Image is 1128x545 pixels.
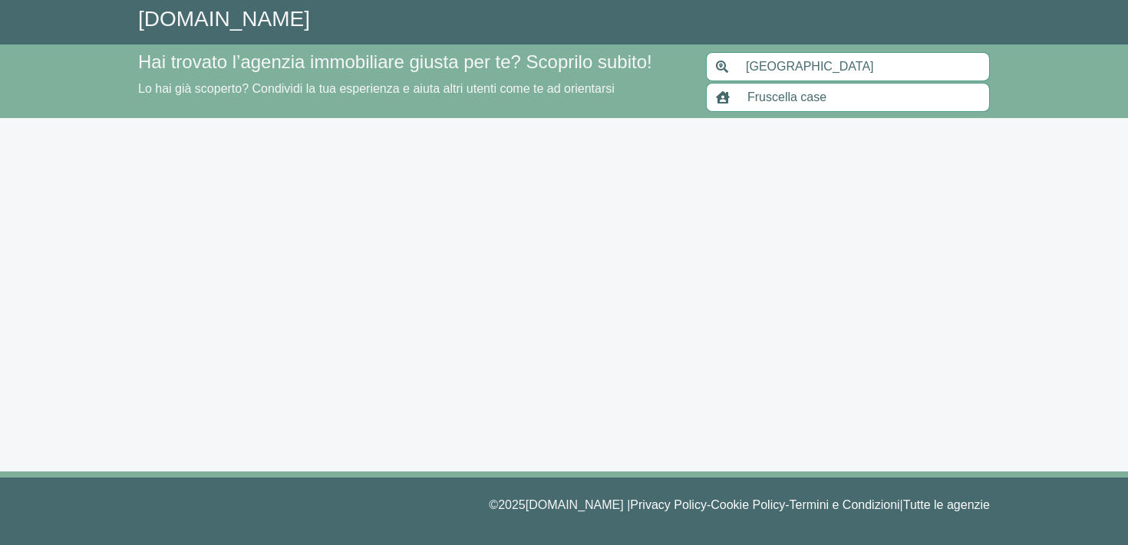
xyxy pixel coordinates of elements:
p: Lo hai già scoperto? Condividi la tua esperienza e aiuta altri utenti come te ad orientarsi [138,80,688,98]
a: [DOMAIN_NAME] [138,7,310,31]
input: Inserisci area di ricerca (Comune o Provincia) [737,52,990,81]
h4: Hai trovato l’agenzia immobiliare giusta per te? Scoprilo subito! [138,51,688,74]
input: Inserisci nome agenzia immobiliare [738,83,990,112]
p: © 2025 [DOMAIN_NAME] | - - | [138,496,990,514]
a: Cookie Policy [711,498,785,511]
a: Privacy Policy [630,498,707,511]
a: Termini e Condizioni [790,498,900,511]
a: Tutte le agenzie [903,498,990,511]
